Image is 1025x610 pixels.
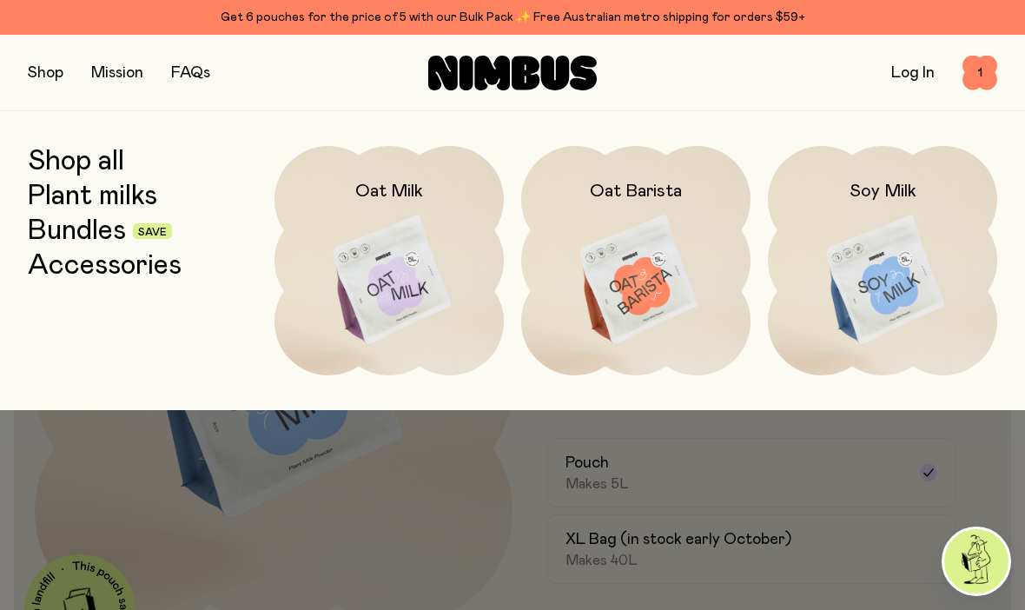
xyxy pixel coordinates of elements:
[28,215,126,247] a: Bundles
[355,181,423,202] h2: Oat Milk
[962,56,997,90] button: 1
[590,181,682,202] h2: Oat Barista
[944,529,1008,593] img: agent
[171,65,210,81] a: FAQs
[91,65,143,81] a: Mission
[521,146,751,375] a: Oat Barista
[891,65,935,81] a: Log In
[28,181,157,212] a: Plant milks
[274,146,504,375] a: Oat Milk
[850,181,916,202] h2: Soy Milk
[138,227,167,237] span: Save
[28,146,124,177] a: Shop all
[28,250,182,282] a: Accessories
[28,7,997,28] div: Get 6 pouches for the price of 5 with our Bulk Pack ✨ Free Australian metro shipping for orders $59+
[768,146,997,375] a: Soy Milk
